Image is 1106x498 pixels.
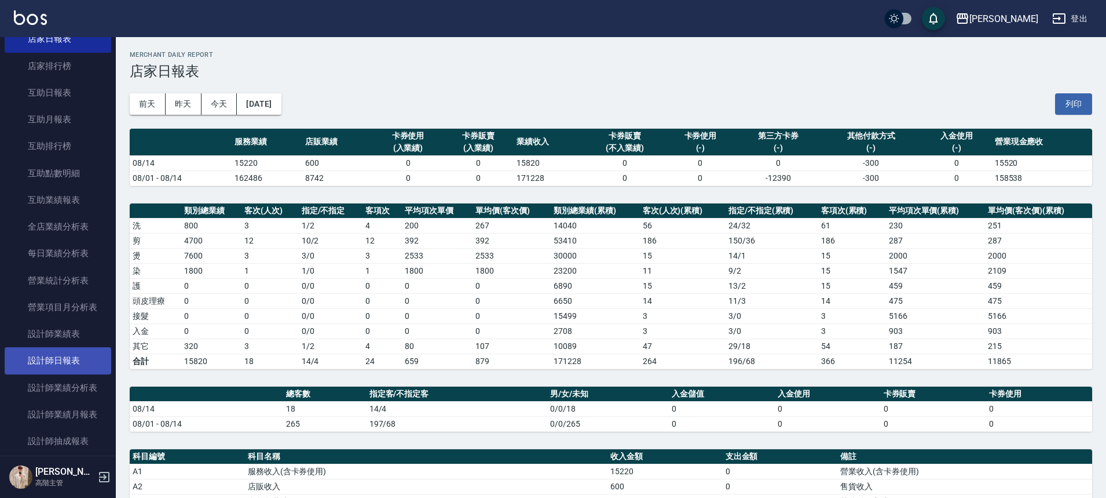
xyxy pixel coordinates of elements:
td: 0 [881,401,987,416]
td: 2708 [551,323,639,339]
td: 0 [723,464,838,479]
td: 0 / 0 [299,308,363,323]
td: 15820 [181,354,241,369]
td: 10 / 2 [299,233,363,248]
td: 1 [362,263,402,278]
td: 3 [362,248,402,263]
button: [PERSON_NAME] [951,7,1043,31]
td: 護 [130,278,181,293]
td: 2109 [985,263,1092,278]
th: 收入金額 [607,449,723,464]
td: 3 [241,248,299,263]
th: 支出金額 [723,449,838,464]
td: 459 [985,278,1092,293]
th: 科目編號 [130,449,245,464]
button: 今天 [202,93,237,115]
td: 1800 [181,263,241,278]
th: 營業現金應收 [992,129,1092,156]
td: 15 [640,248,726,263]
td: 61 [818,218,886,233]
td: 合計 [130,354,181,369]
td: 0 [584,155,665,170]
td: 2533 [473,248,551,263]
td: 3 / 0 [726,308,818,323]
td: 3 [241,218,299,233]
a: 互助日報表 [5,79,111,106]
td: 08/14 [130,401,283,416]
th: 服務業績 [232,129,302,156]
th: 單均價(客次價)(累積) [985,203,1092,219]
td: 287 [985,233,1092,248]
td: 08/14 [130,155,232,170]
button: 昨天 [166,93,202,115]
td: 15520 [992,155,1092,170]
th: 類別總業績 [181,203,241,219]
button: save [922,7,945,30]
td: 200 [402,218,473,233]
td: -300 [821,155,921,170]
td: 53410 [551,233,639,248]
td: 2533 [402,248,473,263]
td: 0 [362,308,402,323]
div: 第三方卡券 [738,130,818,142]
h2: Merchant Daily Report [130,51,1092,59]
div: 卡券使用 [376,130,441,142]
td: 0 [669,401,775,416]
td: 0 [443,155,514,170]
th: 客項次 [362,203,402,219]
td: 2000 [886,248,986,263]
img: Person [9,466,32,489]
td: 0 [362,323,402,339]
a: 設計師日報表 [5,347,111,374]
td: -12390 [735,170,821,186]
td: 215 [985,339,1092,354]
td: 0 [986,401,1092,416]
td: 903 [985,323,1092,339]
h3: 店家日報表 [130,63,1092,79]
td: 0 [775,416,881,431]
td: 0 [373,170,444,186]
td: 800 [181,218,241,233]
td: 6650 [551,293,639,308]
td: 3 [241,339,299,354]
div: 卡券販賣 [587,130,662,142]
td: 08/01 - 08/14 [130,416,283,431]
td: 0 [373,155,444,170]
a: 設計師業績月報表 [5,401,111,428]
td: 0 [181,278,241,293]
td: 12 [241,233,299,248]
td: 1547 [886,263,986,278]
td: 0 [921,170,992,186]
td: 8742 [302,170,373,186]
td: 洗 [130,218,181,233]
td: 251 [985,218,1092,233]
td: 0 [402,323,473,339]
th: 總客數 [283,387,367,402]
div: (入業績) [446,142,511,154]
td: 0/0/18 [547,401,669,416]
td: 0 [986,416,1092,431]
td: 5166 [985,308,1092,323]
td: 15220 [232,155,302,170]
td: 475 [886,293,986,308]
button: 登出 [1048,8,1092,30]
div: 其他付款方式 [824,130,918,142]
td: 0 [241,323,299,339]
td: 879 [473,354,551,369]
td: 6890 [551,278,639,293]
td: 14 [818,293,886,308]
td: 15820 [514,155,584,170]
th: 客項次(累積) [818,203,886,219]
th: 入金儲值 [669,387,775,402]
a: 店家日報表 [5,26,111,52]
td: 店販收入 [245,479,607,494]
td: 0 / 0 [299,278,363,293]
td: 15220 [607,464,723,479]
td: 08/01 - 08/14 [130,170,232,186]
td: 0 [723,479,838,494]
td: 150 / 36 [726,233,818,248]
td: 其它 [130,339,181,354]
td: 12 [362,233,402,248]
td: 0 [241,308,299,323]
th: 入金使用 [775,387,881,402]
